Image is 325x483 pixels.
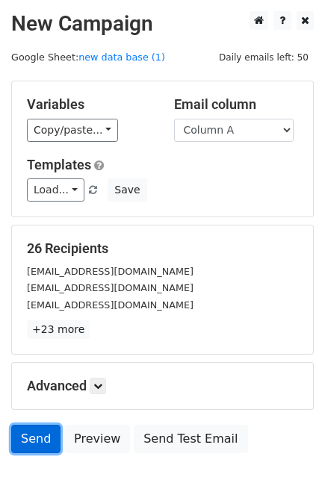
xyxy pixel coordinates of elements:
h5: 26 Recipients [27,240,298,257]
h2: New Campaign [11,11,314,37]
a: Load... [27,178,84,202]
a: Send [11,425,61,453]
h5: Variables [27,96,152,113]
a: Daily emails left: 50 [214,52,314,63]
a: Preview [64,425,130,453]
h5: Advanced [27,378,298,394]
h5: Email column [174,96,299,113]
a: +23 more [27,320,90,339]
iframe: Chat Widget [250,411,325,483]
a: Templates [27,157,91,172]
a: Send Test Email [134,425,247,453]
small: [EMAIL_ADDRESS][DOMAIN_NAME] [27,266,194,277]
button: Save [108,178,146,202]
small: [EMAIL_ADDRESS][DOMAIN_NAME] [27,299,194,311]
small: Google Sheet: [11,52,165,63]
small: [EMAIL_ADDRESS][DOMAIN_NAME] [27,282,194,293]
a: new data base (1) [78,52,165,63]
a: Copy/paste... [27,119,118,142]
span: Daily emails left: 50 [214,49,314,66]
